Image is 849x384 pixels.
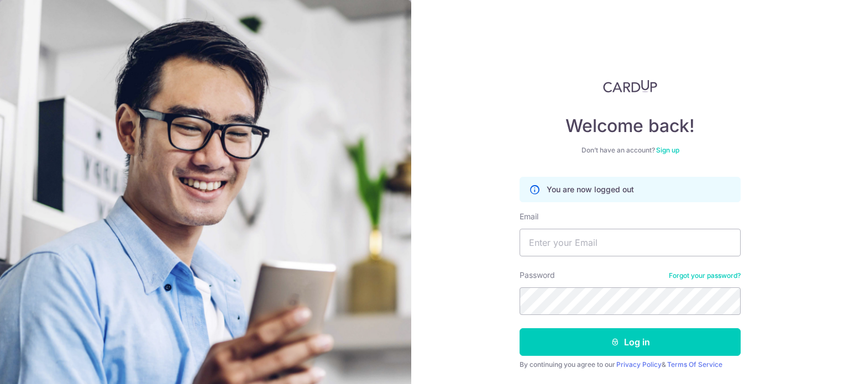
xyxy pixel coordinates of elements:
h4: Welcome back! [520,115,741,137]
label: Password [520,270,555,281]
a: Terms Of Service [667,360,722,369]
p: You are now logged out [547,184,634,195]
div: By continuing you agree to our & [520,360,741,369]
button: Log in [520,328,741,356]
label: Email [520,211,538,222]
a: Sign up [656,146,679,154]
input: Enter your Email [520,229,741,256]
a: Forgot your password? [669,271,741,280]
a: Privacy Policy [616,360,662,369]
div: Don’t have an account? [520,146,741,155]
img: CardUp Logo [603,80,657,93]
